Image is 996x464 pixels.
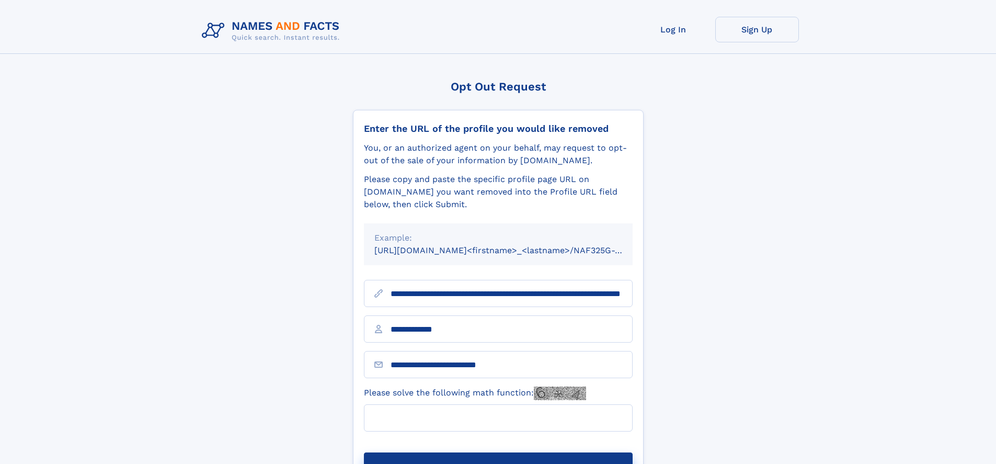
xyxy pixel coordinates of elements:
a: Log In [632,17,715,42]
img: Logo Names and Facts [198,17,348,45]
small: [URL][DOMAIN_NAME]<firstname>_<lastname>/NAF325G-xxxxxxxx [374,245,652,255]
label: Please solve the following math function: [364,387,586,400]
div: Please copy and paste the specific profile page URL on [DOMAIN_NAME] you want removed into the Pr... [364,173,633,211]
div: Example: [374,232,622,244]
a: Sign Up [715,17,799,42]
div: Opt Out Request [353,80,644,93]
div: Enter the URL of the profile you would like removed [364,123,633,134]
div: You, or an authorized agent on your behalf, may request to opt-out of the sale of your informatio... [364,142,633,167]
